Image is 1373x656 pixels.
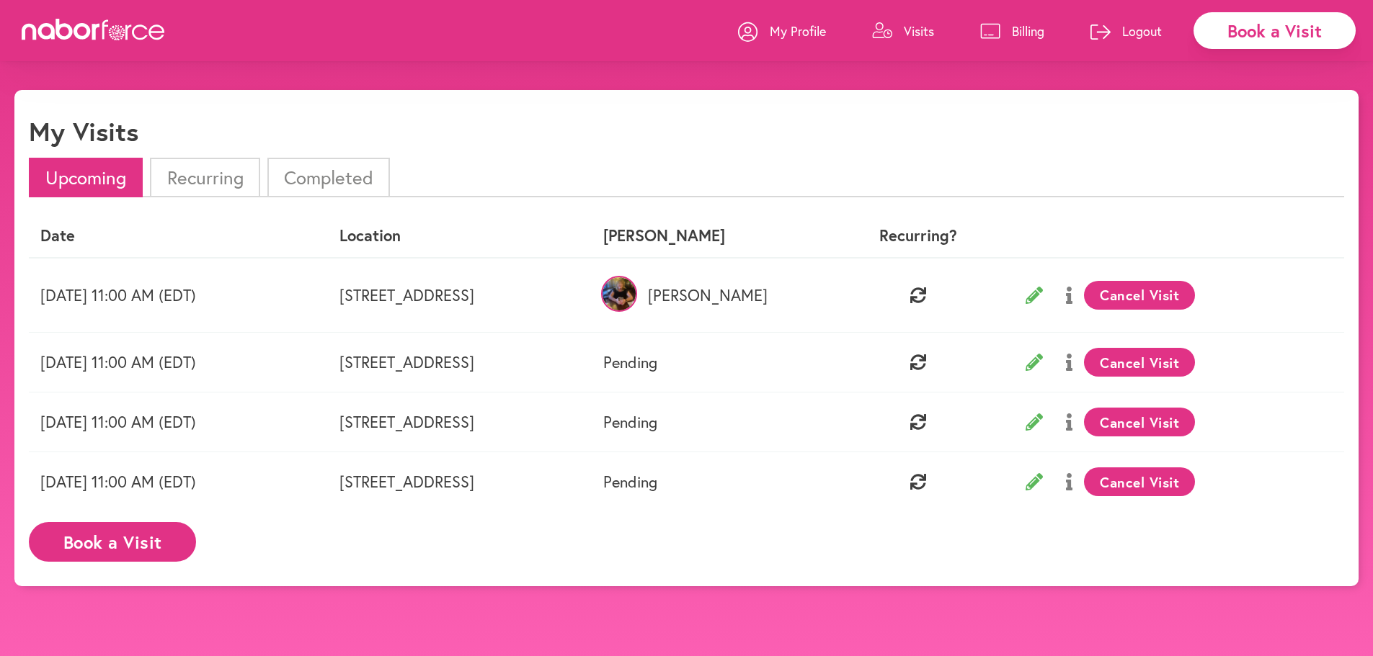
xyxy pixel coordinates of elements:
p: [PERSON_NAME] [603,286,822,305]
td: [STREET_ADDRESS] [328,258,592,333]
td: [DATE] 11:00 AM (EDT) [29,452,328,512]
img: ZfhCsyqMTienxuECn5Nu [601,276,637,312]
td: [STREET_ADDRESS] [328,452,592,512]
th: Recurring? [834,215,1003,257]
td: [STREET_ADDRESS] [328,392,592,452]
a: Billing [980,9,1044,53]
th: [PERSON_NAME] [592,215,834,257]
a: Logout [1090,9,1162,53]
li: Recurring [150,158,259,197]
p: My Profile [770,22,826,40]
td: Pending [592,452,834,512]
p: Billing [1012,22,1044,40]
a: Visits [872,9,934,53]
li: Completed [267,158,390,197]
h1: My Visits [29,116,138,147]
a: My Profile [738,9,826,53]
button: Cancel Visit [1084,348,1196,377]
td: [DATE] 11:00 AM (EDT) [29,258,328,333]
p: Logout [1122,22,1162,40]
div: Book a Visit [1194,12,1356,49]
td: [DATE] 11:00 AM (EDT) [29,392,328,452]
td: [STREET_ADDRESS] [328,333,592,392]
button: Book a Visit [29,522,196,562]
th: Date [29,215,328,257]
button: Cancel Visit [1084,408,1196,436]
th: Location [328,215,592,257]
button: Cancel Visit [1084,281,1196,310]
li: Upcoming [29,158,143,197]
td: Pending [592,392,834,452]
a: Book a Visit [29,533,196,547]
p: Visits [904,22,934,40]
td: Pending [592,333,834,392]
button: Cancel Visit [1084,467,1196,496]
td: [DATE] 11:00 AM (EDT) [29,333,328,392]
